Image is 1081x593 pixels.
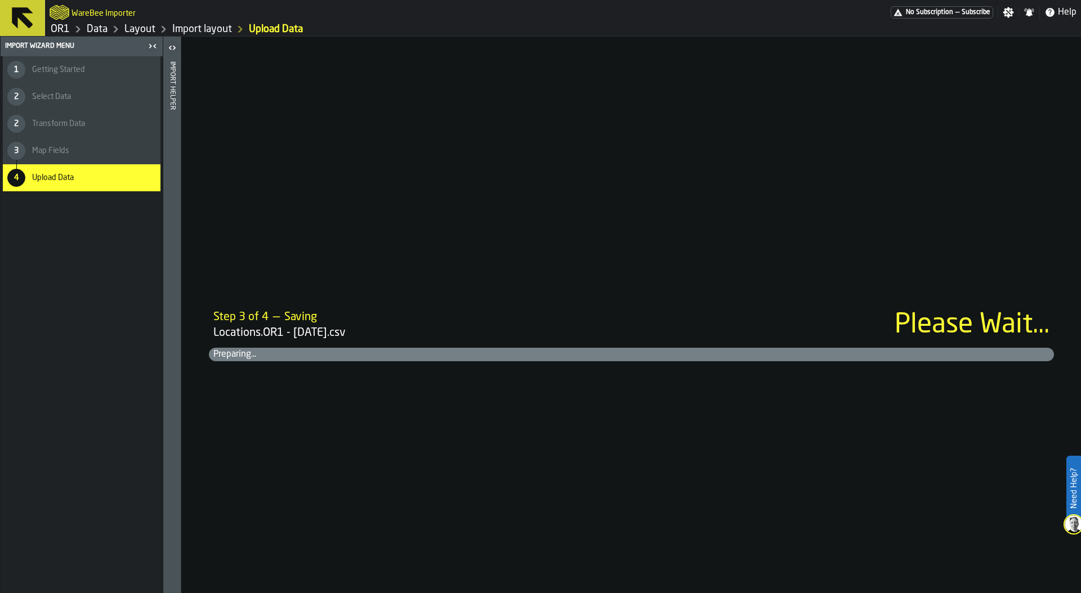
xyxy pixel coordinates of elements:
span: — [955,8,959,16]
div: 1 [7,61,25,79]
div: Import Helper [168,59,176,590]
span: Select Data [32,92,71,101]
nav: Breadcrumb [50,23,563,36]
div: — [273,309,280,325]
a: link-to-/wh/i/02d92962-0f11-4133-9763-7cb092bceeef/import/layout/4c5fe352-f7e9-4fb1-9b41-35b0fca2... [249,23,303,35]
div: Step 3 of 4 [213,309,269,325]
li: menu Transform Data [3,110,160,137]
a: link-to-/wh/i/02d92962-0f11-4133-9763-7cb092bceeef/pricing/ [891,6,993,19]
li: menu Upload Data [3,164,160,191]
div: 2 [7,115,25,133]
label: button-toggle-Notifications [1019,7,1039,18]
span: No Subscription [906,8,953,16]
li: menu Map Fields [3,137,160,164]
span: Preparing... [209,348,218,361]
span: Locations.OR1 - [DATE].csv [213,325,895,341]
div: ProgressBar [209,305,1054,361]
header: Import Wizard Menu [1,37,163,56]
div: Saving [284,309,317,325]
span: Please Wait... [895,312,1049,339]
a: link-to-/wh/i/02d92962-0f11-4133-9763-7cb092bceeef [51,23,70,35]
span: Upload Data [32,173,74,182]
a: logo-header [50,2,69,23]
span: Help [1058,6,1076,19]
label: button-toggle-Open [164,39,180,59]
span: Getting Started [32,65,85,74]
span: Subscribe [962,8,990,16]
div: 2 [7,88,25,106]
label: button-toggle-Help [1040,6,1081,19]
label: Need Help? [1067,457,1080,520]
span: Map Fields [32,146,69,155]
span: Transform Data [32,119,85,128]
li: menu Select Data [3,83,160,110]
div: Import Wizard Menu [3,42,145,50]
h2: Sub Title [72,7,136,18]
li: menu Getting Started [3,56,160,83]
div: 4 [7,169,25,187]
header: Import Helper [163,37,181,593]
label: button-toggle-Settings [998,7,1019,18]
div: 3 [7,142,25,160]
a: link-to-/wh/i/02d92962-0f11-4133-9763-7cb092bceeef/designer [124,23,155,35]
a: link-to-/wh/i/02d92962-0f11-4133-9763-7cb092bceeef/data [87,23,108,35]
div: Menu Subscription [891,6,993,19]
a: link-to-/wh/i/02d92962-0f11-4133-9763-7cb092bceeef/import/layout/ [172,23,232,35]
label: button-toggle-Close me [145,39,160,53]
